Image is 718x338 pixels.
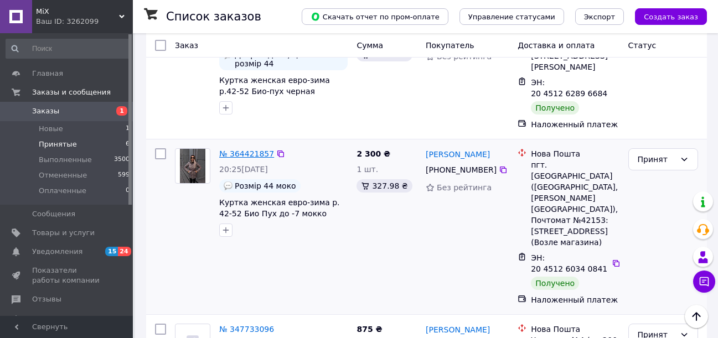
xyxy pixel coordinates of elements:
[39,186,86,196] span: Оплаченные
[32,247,82,257] span: Уведомления
[219,165,268,174] span: 20:25[DATE]
[32,69,63,79] span: Главная
[126,139,130,149] span: 6
[575,8,624,25] button: Экспорт
[175,41,198,50] span: Заказ
[219,325,274,334] a: № 347733096
[219,198,340,218] a: Куртка женская евро-зима р. 42-52 Био Пух до -7 мокко
[126,124,130,134] span: 1
[531,294,619,305] div: Наложенный платеж
[39,124,63,134] span: Новые
[180,149,206,183] img: Фото товару
[693,271,715,293] button: Чат с покупателем
[531,277,579,290] div: Получено
[114,155,130,165] span: 3500
[531,148,619,159] div: Нова Пошта
[32,106,59,116] span: Заказы
[235,50,343,68] span: Добрий день, цікавить розмір 44
[437,183,492,192] span: Без рейтинга
[459,8,564,25] button: Управление статусами
[426,41,474,50] span: Покупатель
[426,324,490,335] a: [PERSON_NAME]
[39,170,87,180] span: Отмененные
[32,87,111,97] span: Заказы и сообщения
[36,17,133,27] div: Ваш ID: 3262099
[357,149,390,158] span: 2 300 ₴
[32,209,75,219] span: Сообщения
[118,247,131,256] span: 24
[644,13,698,21] span: Создать заказ
[357,179,412,193] div: 327.98 ₴
[685,305,708,328] button: Наверх
[426,149,490,160] a: [PERSON_NAME]
[36,7,119,17] span: MiX
[531,119,619,130] div: Наложенный платеж
[357,41,383,50] span: Сумма
[531,253,607,273] span: ЭН: 20 4512 6034 0841
[118,170,130,180] span: 599
[531,324,619,335] div: Нова Пошта
[32,228,95,238] span: Товары и услуги
[116,106,127,116] span: 1
[638,153,675,165] div: Принят
[584,13,615,21] span: Экспорт
[311,12,440,22] span: Скачать отчет по пром-оплате
[624,12,707,20] a: Создать заказ
[219,76,330,96] a: Куртка женская евро-зима р.42-52 Био-пух черная
[357,165,378,174] span: 1 шт.
[531,78,607,98] span: ЭН: 20 4512 6289 6684
[235,181,296,190] span: Розмір 44 моко
[175,148,210,184] a: Фото товару
[126,186,130,196] span: 0
[531,101,579,115] div: Получено
[32,266,102,285] span: Показатели работы компании
[635,8,707,25] button: Создать заказ
[166,10,261,23] h1: Список заказов
[224,181,233,190] img: :speech_balloon:
[32,294,61,304] span: Отзывы
[423,162,499,178] div: [PHONE_NUMBER]
[531,159,619,248] div: пгт. [GEOGRAPHIC_DATA] ([GEOGRAPHIC_DATA], [PERSON_NAME][GEOGRAPHIC_DATA]), Почтомат №42153: [STR...
[32,314,78,324] span: Покупатели
[219,149,274,158] a: № 364421857
[39,139,77,149] span: Принятые
[628,41,657,50] span: Статус
[357,325,382,334] span: 875 ₴
[518,41,595,50] span: Доставка и оплата
[39,155,92,165] span: Выполненные
[468,13,555,21] span: Управление статусами
[302,8,448,25] button: Скачать отчет по пром-оплате
[6,39,131,59] input: Поиск
[105,247,118,256] span: 15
